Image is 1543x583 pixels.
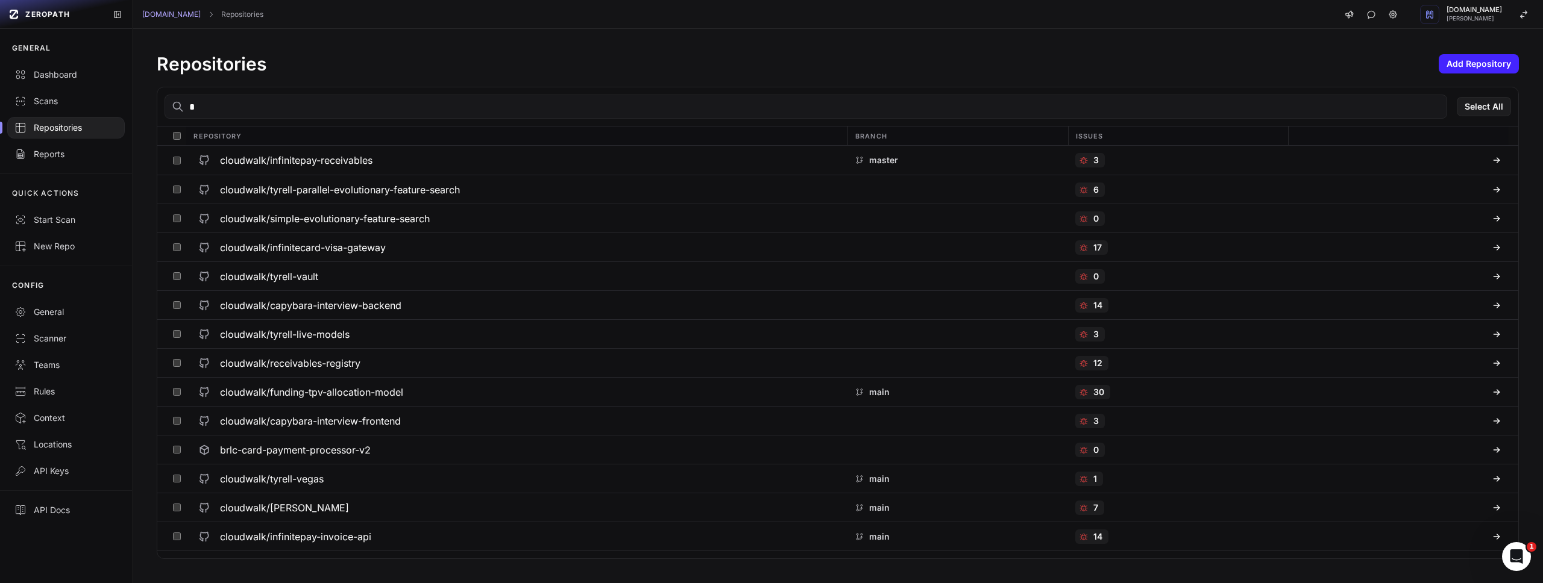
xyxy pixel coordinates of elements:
[1093,531,1102,543] p: 14
[1527,542,1536,552] span: 1
[157,406,1518,435] div: cloudwalk/capybara-interview-frontend 3
[25,10,70,19] span: ZEROPATH
[220,385,403,399] h3: cloudwalk/funding-tpv-allocation-model
[220,298,401,313] h3: cloudwalk/capybara-interview-backend
[186,291,847,319] button: cloudwalk/capybara-interview-backend
[869,386,890,398] p: main
[186,522,847,550] button: cloudwalk/infinitepay-invoice-api
[1093,154,1099,166] p: 3
[186,262,847,290] button: cloudwalk/tyrell-vault
[157,522,1518,550] div: cloudwalk/infinitepay-invoice-api main 14
[142,10,201,19] a: [DOMAIN_NAME]
[220,472,324,486] h3: cloudwalk/tyrell-vegas
[5,5,103,24] a: ZEROPATH
[1093,473,1097,485] p: 1
[1093,328,1099,340] p: 3
[1093,242,1102,254] p: 17
[1457,97,1511,116] button: Select All
[186,204,847,232] button: cloudwalk/simple-evolutionary-feature-search
[157,319,1518,348] div: cloudwalk/tyrell-live-models 3
[1502,542,1531,571] iframe: Intercom live chat
[186,320,847,348] button: cloudwalk/tyrell-live-models
[869,473,890,485] p: main
[869,531,890,543] p: main
[220,414,401,428] h3: cloudwalk/capybara-interview-frontend
[220,182,460,197] h3: cloudwalk/tyrell-parallel-evolutionary-feature-search
[14,465,118,477] div: API Keys
[14,359,118,371] div: Teams
[220,269,318,284] h3: cloudwalk/tyrell-vault
[186,233,847,261] button: cloudwalk/infinitecard-visa-gateway
[847,126,1068,145] div: Branch
[1093,444,1099,456] p: 0
[1447,7,1502,13] span: [DOMAIN_NAME]
[1093,299,1102,311] p: 14
[157,204,1518,232] div: cloudwalk/simple-evolutionary-feature-search 0
[220,211,430,226] h3: cloudwalk/simple-evolutionary-feature-search
[1093,270,1099,282] p: 0
[142,10,263,19] nav: breadcrumb
[220,443,371,457] h3: brlc-card-payment-processor-v2
[1447,16,1502,22] span: [PERSON_NAME]
[1068,126,1289,145] div: Issues
[186,435,847,464] button: brlc-card-payment-processor-v2
[12,189,80,198] p: QUICK ACTIONS
[186,175,847,204] button: cloudwalk/tyrell-parallel-evolutionary-feature-search
[14,69,118,81] div: Dashboard
[186,493,847,522] button: cloudwalk/[PERSON_NAME]
[157,377,1518,406] div: cloudwalk/funding-tpv-allocation-model main 30
[186,407,847,435] button: cloudwalk/capybara-interview-frontend
[220,240,386,255] h3: cloudwalk/infinitecard-visa-gateway
[186,146,847,175] button: cloudwalk/infinitepay-receivables
[14,148,118,160] div: Reports
[186,464,847,493] button: cloudwalk/tyrell-vegas
[1439,54,1519,73] button: Add Repository
[14,122,118,134] div: Repositories
[1093,502,1098,514] p: 7
[220,500,349,515] h3: cloudwalk/[PERSON_NAME]
[220,327,350,341] h3: cloudwalk/tyrell-live-models
[869,154,898,166] p: master
[1093,184,1099,196] p: 6
[12,281,44,290] p: CONFIG
[186,378,847,406] button: cloudwalk/funding-tpv-allocation-model
[1093,415,1099,427] p: 3
[220,153,372,167] h3: cloudwalk/infinitepay-receivables
[186,126,847,145] div: Repository
[186,349,847,377] button: cloudwalk/receivables-registry
[14,385,118,397] div: Rules
[157,261,1518,290] div: cloudwalk/tyrell-vault 0
[157,550,1518,579] div: cloudwalk/infinitepay-severine
[157,435,1518,464] div: brlc-card-payment-processor-v2 0
[157,175,1518,204] div: cloudwalk/tyrell-parallel-evolutionary-feature-search 6
[157,53,266,75] h1: Repositories
[14,504,118,516] div: API Docs
[220,356,360,370] h3: cloudwalk/receivables-registry
[207,10,215,19] svg: chevron right,
[186,551,847,579] button: cloudwalk/infinitepay-severine
[157,493,1518,522] div: cloudwalk/[PERSON_NAME] main 7
[869,502,890,514] p: main
[14,412,118,424] div: Context
[1093,357,1102,369] p: 12
[1093,213,1099,225] p: 0
[14,95,118,107] div: Scans
[157,348,1518,377] div: cloudwalk/receivables-registry 12
[1093,386,1104,398] p: 30
[221,10,263,19] a: Repositories
[157,290,1518,319] div: cloudwalk/capybara-interview-backend 14
[12,43,51,53] p: GENERAL
[14,306,118,318] div: General
[14,332,118,344] div: Scanner
[157,232,1518,261] div: cloudwalk/infinitecard-visa-gateway 17
[14,214,118,226] div: Start Scan
[220,558,359,573] h3: cloudwalk/infinitepay-severine
[14,438,118,450] div: Locations
[157,464,1518,493] div: cloudwalk/tyrell-vegas main 1
[14,240,118,252] div: New Repo
[220,529,371,544] h3: cloudwalk/infinitepay-invoice-api
[157,146,1518,175] div: cloudwalk/infinitepay-receivables master 3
